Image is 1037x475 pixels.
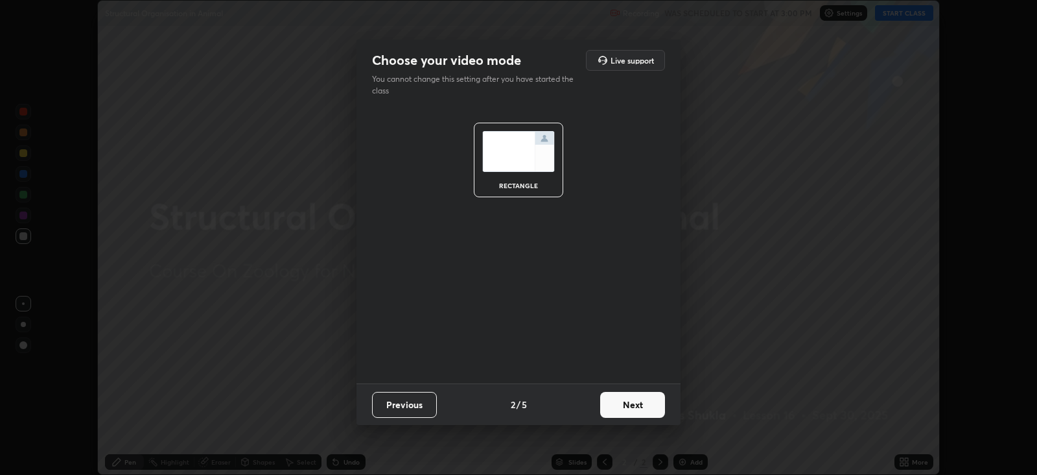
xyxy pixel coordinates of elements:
[372,73,582,97] p: You cannot change this setting after you have started the class
[600,392,665,418] button: Next
[372,392,437,418] button: Previous
[493,182,544,189] div: rectangle
[482,131,555,172] img: normalScreenIcon.ae25ed63.svg
[517,398,520,411] h4: /
[372,52,521,69] h2: Choose your video mode
[511,398,515,411] h4: 2
[522,398,527,411] h4: 5
[611,56,654,64] h5: Live support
